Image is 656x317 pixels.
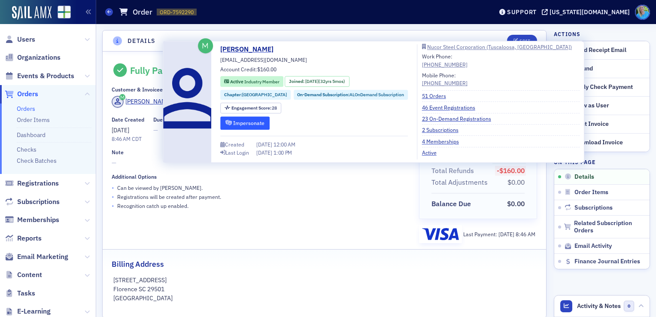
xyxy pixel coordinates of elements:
a: Reports [5,234,42,243]
span: Reports [17,234,42,243]
a: Tasks [5,289,35,298]
span: Related Subscription Orders [574,219,646,235]
p: Registrations will be created after payment. [117,193,221,201]
div: Created [225,143,244,147]
span: $0.00 [507,178,525,186]
a: Checks [17,146,36,153]
div: Joined: 1993-03-04 00:00:00 [285,76,349,87]
button: Impersonate [220,116,270,130]
div: Total Adjustments [431,177,488,188]
div: Support [507,8,537,16]
img: SailAMX [12,6,52,20]
span: Users [17,35,35,44]
a: [PHONE_NUMBER] [422,61,468,68]
button: View as User [554,96,650,115]
time: 8:46 AM [112,135,131,142]
button: [US_STATE][DOMAIN_NAME] [542,9,633,15]
button: Apply Check Payment [554,78,650,96]
div: Nucor Steel Corporation (Tuscaloosa, [GEOGRAPHIC_DATA]) [427,45,572,49]
a: 4 Memberships [422,137,465,145]
div: On-Demand Subscription: [294,90,408,100]
div: [US_STATE][DOMAIN_NAME] [550,8,630,16]
a: Organizations [5,53,61,62]
p: Florence SC 29501 [113,285,536,294]
span: Finance Journal Entries [574,258,640,265]
img: visa [422,228,459,240]
span: Email Marketing [17,252,68,262]
span: [EMAIL_ADDRESS][DOMAIN_NAME] [220,56,307,64]
span: Industry Member [244,79,279,85]
span: Details [574,173,594,181]
div: Additional Options [112,174,157,180]
div: Chapter: [220,90,291,100]
div: Engagement Score: 28 [220,103,281,113]
a: [PERSON_NAME] [220,44,280,55]
a: Download Invoice [554,133,650,152]
span: -$160.00 [497,166,525,175]
div: Last Payment: [463,230,535,238]
div: Balance Due [431,199,471,209]
div: Print Invoice [573,120,645,128]
a: Active Industry Member [224,78,279,85]
span: Orders [17,89,38,99]
div: Mobile Phone: [422,71,468,87]
span: Memberships [17,215,59,225]
span: Organizations [17,53,61,62]
div: Due Date [153,116,176,123]
div: [PERSON_NAME] [125,97,171,106]
h4: On this page [554,158,650,166]
a: Orders [17,105,35,113]
span: Email Activity [574,242,612,250]
span: 0 [624,301,635,311]
a: Order Items [17,116,50,124]
span: Engagement Score : [231,105,272,111]
a: Subscriptions [5,197,60,207]
span: Profile [635,5,650,20]
div: Fully Paid [130,65,171,76]
div: (32yrs 5mos) [305,78,345,85]
a: [PERSON_NAME] [112,96,171,108]
button: Refund [554,59,650,78]
button: Edit [507,35,537,47]
span: E-Learning [17,307,51,316]
span: Content [17,270,42,280]
a: Dashboard [17,131,46,139]
button: Send Receipt Email [554,41,650,59]
span: Activity & Notes [577,302,621,311]
a: 46 Event Registrations [422,104,481,111]
span: 12:00 AM [273,141,295,148]
p: [GEOGRAPHIC_DATA] [113,294,536,303]
h1: Order [133,7,152,17]
span: • [112,201,114,210]
span: [DATE] [256,141,273,148]
a: Check Batches [17,157,57,165]
span: Active [230,79,244,85]
span: 1:00 PM [273,149,292,156]
span: $160.00 [257,66,276,73]
p: Can be viewed by [PERSON_NAME] . [117,184,203,192]
span: • [112,192,114,201]
span: — [153,126,176,135]
h4: Actions [554,30,580,38]
span: 8:46 AM [516,231,535,238]
div: Download Invoice [573,139,645,146]
div: Account Credit: [220,65,276,75]
div: Date Created [112,116,144,123]
div: Send Receipt Email [573,46,645,54]
a: Email Marketing [5,252,68,262]
span: Registrations [17,179,59,188]
span: Order Items [574,189,608,196]
a: Chapter:[GEOGRAPHIC_DATA] [224,91,287,98]
span: Balance Due [431,199,474,209]
p: [STREET_ADDRESS] [113,276,536,285]
div: Customer & Invoicee [112,86,163,93]
span: $0.00 [507,199,525,208]
a: 2 Subscriptions [422,126,465,134]
a: Nucor Steel Corporation (Tuscaloosa, [GEOGRAPHIC_DATA]) [422,44,580,49]
span: — [112,158,407,168]
span: ORD-7592290 [160,9,194,16]
span: Joined : [289,78,305,85]
a: Memberships [5,215,59,225]
a: Events & Products [5,71,74,81]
